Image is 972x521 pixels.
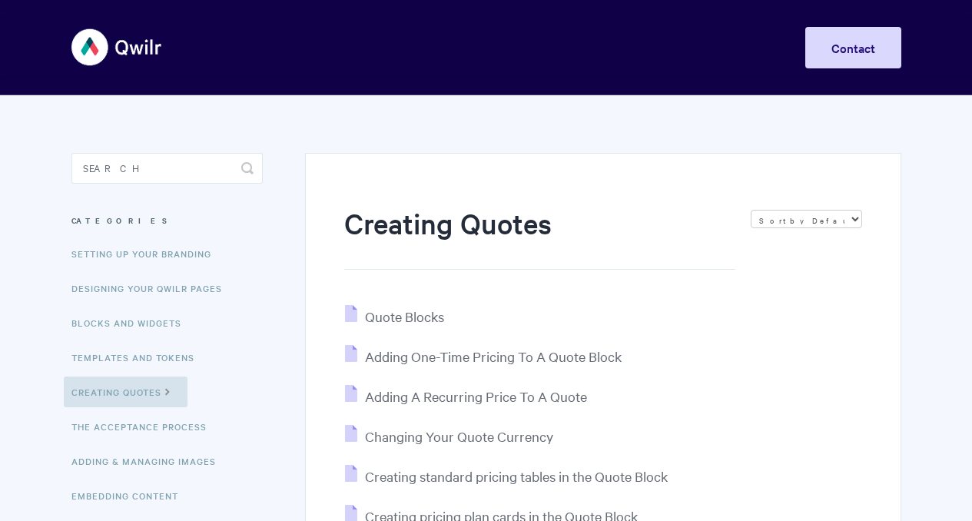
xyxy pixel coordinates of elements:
a: Adding & Managing Images [71,446,227,476]
a: Blocks and Widgets [71,307,193,338]
a: Setting up your Branding [71,238,223,269]
a: Contact [805,27,901,68]
a: The Acceptance Process [71,411,218,442]
a: Designing Your Qwilr Pages [71,273,234,304]
a: Creating standard pricing tables in the Quote Block [345,467,668,485]
span: Changing Your Quote Currency [365,427,553,445]
a: Adding One-Time Pricing To A Quote Block [345,347,622,365]
span: Creating standard pricing tables in the Quote Block [365,467,668,485]
select: Page reloads on selection [751,210,862,228]
span: Adding One-Time Pricing To A Quote Block [365,347,622,365]
h1: Creating Quotes [344,204,735,270]
a: Embedding Content [71,480,190,511]
span: Adding A Recurring Price To A Quote [365,387,587,405]
img: Qwilr Help Center [71,18,163,76]
h3: Categories [71,207,263,234]
span: Quote Blocks [365,307,444,325]
a: Templates and Tokens [71,342,206,373]
input: Search [71,153,263,184]
a: Changing Your Quote Currency [345,427,553,445]
a: Adding A Recurring Price To A Quote [345,387,587,405]
a: Creating Quotes [64,377,187,407]
a: Quote Blocks [345,307,444,325]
